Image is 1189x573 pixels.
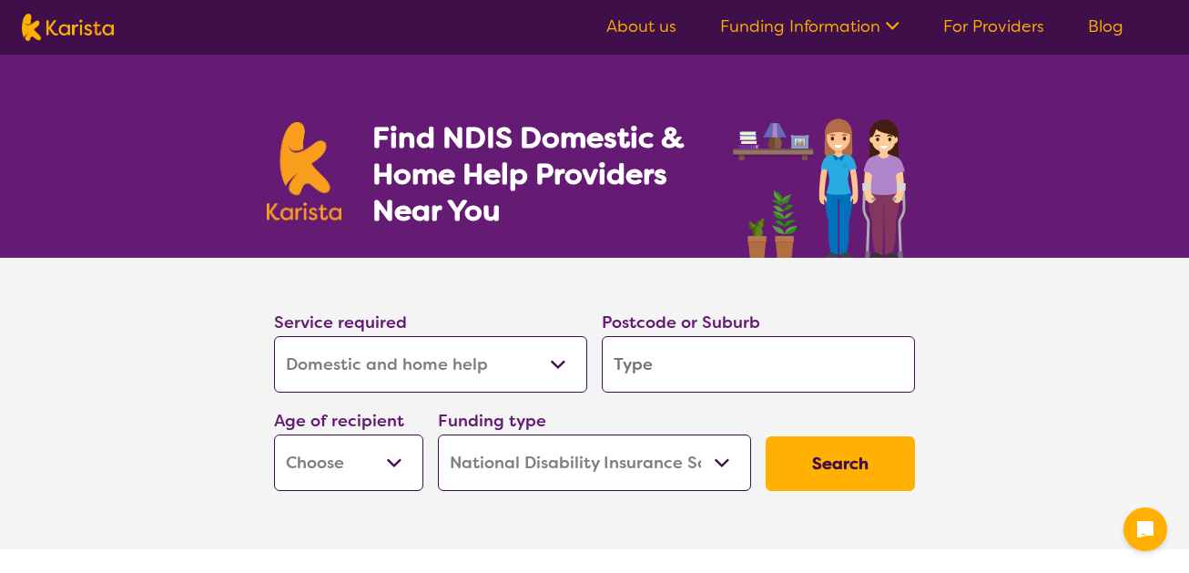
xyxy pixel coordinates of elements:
button: Search [766,436,915,491]
label: Funding type [438,410,546,432]
a: Blog [1088,15,1123,37]
a: For Providers [943,15,1044,37]
img: Karista logo [22,14,114,41]
label: Postcode or Suburb [602,312,760,333]
img: Karista logo [267,122,341,220]
input: Type [602,336,915,393]
label: Age of recipient [274,410,404,432]
a: About us [606,15,676,37]
label: Service required [274,312,407,333]
h1: Find NDIS Domestic & Home Help Providers Near You [372,119,709,229]
a: Funding Information [720,15,899,37]
img: domestic-help [727,98,922,258]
